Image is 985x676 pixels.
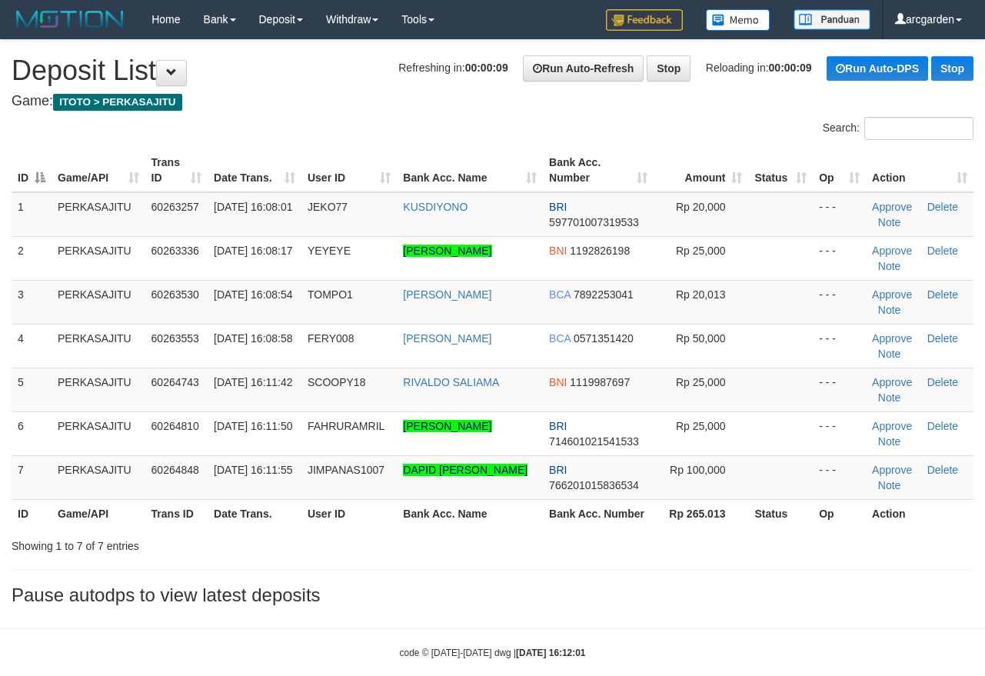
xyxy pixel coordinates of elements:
[706,9,770,31] img: Button%20Memo.svg
[543,499,654,528] th: Bank Acc. Number
[214,464,292,476] span: [DATE] 16:11:55
[308,288,353,301] span: TOMPO1
[549,479,639,491] span: Copy 766201015836534 to clipboard
[403,201,468,213] a: KUSDIYONO
[813,280,866,324] td: - - -
[872,332,912,345] a: Approve
[794,9,870,30] img: panduan.png
[813,368,866,411] td: - - -
[654,148,748,192] th: Amount: activate to sort column ascending
[403,332,491,345] a: [PERSON_NAME]
[151,420,199,432] span: 60264810
[866,148,973,192] th: Action: activate to sort column ascending
[301,148,397,192] th: User ID: activate to sort column ascending
[12,499,52,528] th: ID
[403,288,491,301] a: [PERSON_NAME]
[12,55,973,86] h1: Deposit List
[208,499,301,528] th: Date Trans.
[403,420,491,432] a: [PERSON_NAME]
[52,280,145,324] td: PERKASAJITU
[308,245,351,257] span: YEYEYE
[12,411,52,455] td: 6
[706,62,812,74] span: Reloading in:
[52,236,145,280] td: PERKASAJITU
[872,376,912,388] a: Approve
[549,288,571,301] span: BCA
[927,332,958,345] a: Delete
[308,420,384,432] span: FAHRURAMRIL
[12,236,52,280] td: 2
[872,288,912,301] a: Approve
[813,499,866,528] th: Op
[872,420,912,432] a: Approve
[12,455,52,499] td: 7
[878,216,901,228] a: Note
[208,148,301,192] th: Date Trans.: activate to sort column ascending
[52,192,145,237] td: PERKASAJITU
[52,368,145,411] td: PERKASAJITU
[12,585,973,605] h3: Pause autodps to view latest deposits
[574,332,634,345] span: Copy 0571351420 to clipboard
[872,464,912,476] a: Approve
[813,192,866,237] td: - - -
[769,62,812,74] strong: 00:00:09
[308,332,354,345] span: FERY008
[214,376,292,388] span: [DATE] 16:11:42
[214,332,292,345] span: [DATE] 16:08:58
[151,201,199,213] span: 60263257
[214,201,292,213] span: [DATE] 16:08:01
[12,280,52,324] td: 3
[931,56,973,81] a: Stop
[866,499,973,528] th: Action
[549,216,639,228] span: Copy 597701007319533 to clipboard
[403,245,491,257] a: [PERSON_NAME]
[52,455,145,499] td: PERKASAJITU
[214,288,292,301] span: [DATE] 16:08:54
[465,62,508,74] strong: 00:00:09
[927,201,958,213] a: Delete
[398,62,507,74] span: Refreshing in:
[878,391,901,404] a: Note
[308,464,384,476] span: JIMPANAS1007
[52,148,145,192] th: Game/API: activate to sort column ascending
[606,9,683,31] img: Feedback.jpg
[151,376,199,388] span: 60264743
[647,55,690,82] a: Stop
[151,245,199,257] span: 60263336
[676,245,726,257] span: Rp 25,000
[878,260,901,272] a: Note
[151,464,199,476] span: 60264848
[397,148,543,192] th: Bank Acc. Name: activate to sort column ascending
[12,532,399,554] div: Showing 1 to 7 of 7 entries
[654,499,748,528] th: Rp 265.013
[523,55,644,82] a: Run Auto-Refresh
[748,499,813,528] th: Status
[676,288,726,301] span: Rp 20,013
[676,201,726,213] span: Rp 20,000
[676,332,726,345] span: Rp 50,000
[878,348,901,360] a: Note
[52,499,145,528] th: Game/API
[813,236,866,280] td: - - -
[53,94,182,111] span: ITOTO > PERKASAJITU
[813,324,866,368] td: - - -
[12,368,52,411] td: 5
[549,435,639,448] span: Copy 714601021541533 to clipboard
[145,148,208,192] th: Trans ID: activate to sort column ascending
[823,117,973,140] label: Search:
[864,117,973,140] input: Search:
[549,332,571,345] span: BCA
[878,479,901,491] a: Note
[927,420,958,432] a: Delete
[549,201,567,213] span: BRI
[12,148,52,192] th: ID: activate to sort column descending
[813,411,866,455] td: - - -
[549,420,567,432] span: BRI
[214,245,292,257] span: [DATE] 16:08:17
[927,464,958,476] a: Delete
[543,148,654,192] th: Bank Acc. Number: activate to sort column ascending
[308,376,365,388] span: SCOOPY18
[403,464,527,476] a: DAPID [PERSON_NAME]
[570,376,630,388] span: Copy 1119987697 to clipboard
[927,245,958,257] a: Delete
